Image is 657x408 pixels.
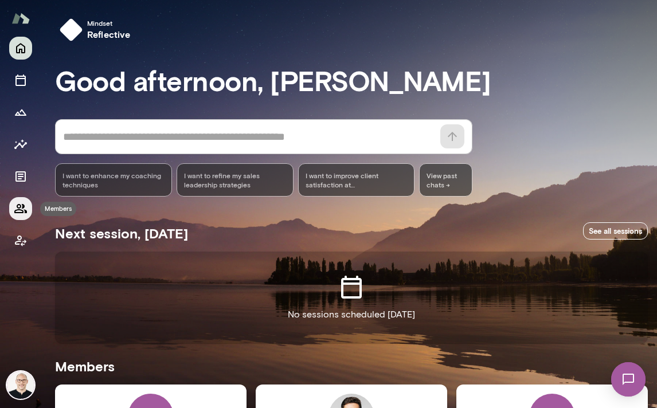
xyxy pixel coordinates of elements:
[60,18,83,41] img: mindset
[40,202,76,216] div: Members
[7,371,34,399] img: Michael Wilson
[306,171,408,189] span: I want to improve client satisfaction at [GEOGRAPHIC_DATA]
[9,229,32,252] button: Client app
[9,69,32,92] button: Sessions
[184,171,286,189] span: I want to refine my sales leadership strategies
[55,224,188,242] h5: Next session, [DATE]
[9,101,32,124] button: Growth Plan
[288,308,415,321] p: No sessions scheduled [DATE]
[62,171,165,189] span: I want to enhance my coaching techniques
[55,14,140,46] button: Mindsetreflective
[419,163,472,197] span: View past chats ->
[11,7,30,29] img: Mento
[9,165,32,188] button: Documents
[55,64,648,96] h3: Good afternoon, [PERSON_NAME]
[87,18,131,28] span: Mindset
[9,197,32,220] button: Members
[55,163,172,197] div: I want to enhance my coaching techniques
[9,133,32,156] button: Insights
[177,163,294,197] div: I want to refine my sales leadership strategies
[583,222,648,240] a: See all sessions
[55,357,648,375] h5: Members
[298,163,415,197] div: I want to improve client satisfaction at [GEOGRAPHIC_DATA]
[87,28,131,41] h6: reflective
[9,37,32,60] button: Home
